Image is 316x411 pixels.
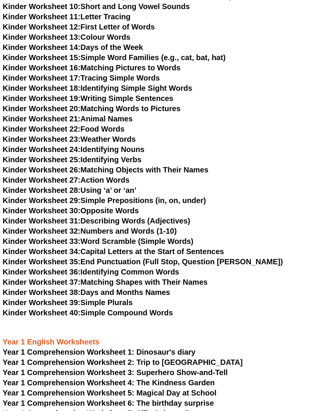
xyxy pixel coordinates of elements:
a: Kinder Worksheet 11:Letter Tracing [3,12,131,21]
span: Kinder Worksheet 34: [3,247,80,256]
a: Kinder Worksheet 38:Days and Months Names [3,288,170,296]
span: Kinder Worksheet 39: [3,298,80,307]
iframe: Chat Widget [186,326,316,411]
span: Kinder Worksheet 22: [3,125,80,133]
a: Kinder Worksheet 22:Food Words [3,125,125,133]
span: Kinder Worksheet 30: [3,206,80,215]
a: Kinder Worksheet 18:Identifying Simple Sight Words [3,84,192,92]
span: Kinder Worksheet 35: [3,257,80,266]
span: Kinder Worksheet 18: [3,84,80,92]
span: Kinder Worksheet 26: [3,166,80,174]
span: Kinder Worksheet 37: [3,278,80,286]
span: Kinder Worksheet 25: [3,155,80,164]
span: Kinder Worksheet 29: [3,196,80,205]
a: Kinder Worksheet 32:Numbers and Words (1-10) [3,227,177,235]
span: Kinder Worksheet 10: [3,2,80,11]
a: Kinder Worksheet 13:Colour Words [3,33,130,41]
a: Kinder Worksheet 35:End Punctuation (Full Stop, Question [PERSON_NAME]) [3,257,283,266]
a: Year 1 Comprehension Worksheet 4: The Kindness Garden [3,378,215,387]
a: Kinder Worksheet 31:Describing Words (Adjectives) [3,217,190,225]
span: Kinder Worksheet 12: [3,23,80,31]
span: Kinder Worksheet 15: [3,53,80,62]
span: Kinder Worksheet 28: [3,186,80,194]
a: Kinder Worksheet 20:Matching Words to Pictures [3,104,180,113]
a: Year 1 Comprehension Worksheet 2: Trip to [GEOGRAPHIC_DATA] [3,358,242,366]
a: Kinder Worksheet 36:Identifying Common Words [3,268,179,276]
span: Kinder Worksheet 40: [3,309,80,317]
a: Kinder Worksheet 29:Simple Prepositions (in, on, under) [3,196,206,205]
a: Kinder Worksheet 10:Short and Long Vowel Sounds [3,2,190,11]
span: Kinder Worksheet 14: [3,43,80,51]
a: Year 1 Comprehension Worksheet 1: Dinosaur's diary [3,348,196,356]
a: Year 1 Comprehension Worksheet 5: Magical Day at School [3,389,216,397]
a: Kinder Worksheet 33:Word Scramble (Simple Words) [3,237,193,245]
span: Kinder Worksheet 24: [3,145,80,154]
span: Kinder Worksheet 27: [3,176,80,184]
span: Kinder Worksheet 33: [3,237,80,245]
a: Kinder Worksheet 23:Weather Words [3,135,136,143]
a: Kinder Worksheet 25:Identifying Verbs [3,155,141,164]
a: Kinder Worksheet 15:Simple Word Families (e.g., cat, bat, hat) [3,53,225,62]
a: Kinder Worksheet 27:Action Words [3,176,130,184]
a: Kinder Worksheet 17:Tracing Simple Words [3,74,160,82]
a: Kinder Worksheet 12:First Letter of Words [3,23,155,31]
span: Kinder Worksheet 20: [3,104,80,113]
a: Kinder Worksheet 28:Using ‘a’ or ‘an’ [3,186,136,194]
span: Kinder Worksheet 19: [3,94,80,102]
a: Kinder Worksheet 21:Animal Names [3,115,133,123]
a: Kinder Worksheet 24:Identifying Nouns [3,145,144,154]
a: Kinder Worksheet 37:Matching Shapes with Their Names [3,278,208,286]
span: Kinder Worksheet 23: [3,135,80,143]
a: Kinder Worksheet 39:Simple Plurals [3,298,133,307]
a: Kinder Worksheet 34:Capital Letters at the Start of Sentences [3,247,224,256]
a: Year 1 Comprehension Worksheet 3: Superhero Show-and-Tell [3,368,228,377]
span: Kinder Worksheet 13: [3,33,80,41]
span: Kinder Worksheet 32: [3,227,80,235]
span: Kinder Worksheet 36: [3,268,80,276]
h3: Year 1 English Worksheets [3,337,311,347]
span: Kinder Worksheet 11: [3,12,80,21]
a: Kinder Worksheet 30:Opposite Words [3,206,139,215]
a: Kinder Worksheet 19:Writing Simple Sentences [3,94,174,102]
a: Year 1 Comprehension Worksheet 6: The birthday surprise [3,399,214,407]
span: Kinder Worksheet 31: [3,217,80,225]
span: Kinder Worksheet 21: [3,115,80,123]
span: Kinder Worksheet 17: [3,74,80,82]
span: Kinder Worksheet 16: [3,64,80,72]
a: Kinder Worksheet 26:Matching Objects with Their Names [3,166,208,174]
a: Kinder Worksheet 14:Days of the Week [3,43,143,51]
a: Kinder Worksheet 16:Matching Pictures to Words [3,64,180,72]
span: Kinder Worksheet 38: [3,288,80,296]
a: Kinder Worksheet 40:Simple Compound Words [3,309,173,317]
